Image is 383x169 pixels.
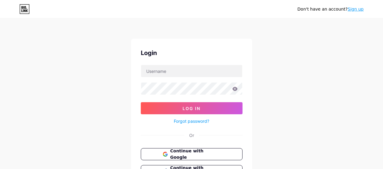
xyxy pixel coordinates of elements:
[141,48,243,57] div: Login
[141,148,243,160] button: Continue with Google
[297,6,364,12] div: Don't have an account?
[189,132,194,138] div: Or
[174,118,209,124] a: Forgot password?
[141,102,243,114] button: Log In
[183,106,200,111] span: Log In
[348,7,364,11] a: Sign up
[141,65,242,77] input: Username
[170,148,220,161] span: Continue with Google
